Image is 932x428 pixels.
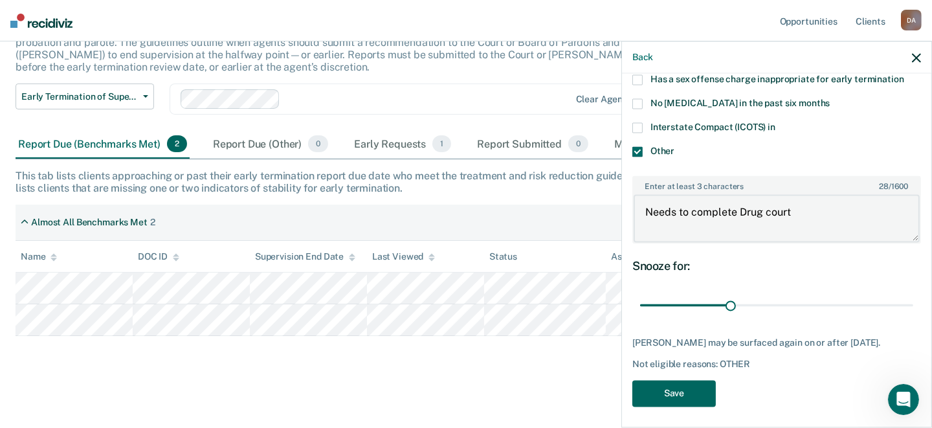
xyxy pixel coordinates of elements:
[650,122,775,133] span: Interstate Compact (ICOTS) in
[474,130,591,159] div: Report Submitted
[611,251,672,262] div: Assigned to
[901,10,922,30] div: D A
[432,135,451,152] span: 1
[634,177,920,192] label: Enter at least 3 characters
[21,251,57,262] div: Name
[632,52,653,63] button: Back
[308,135,328,152] span: 0
[634,194,920,242] textarea: Needs to complete Drug court
[632,359,921,370] div: Not eligible reasons: OTHER
[21,91,138,102] span: Early Termination of Supervision
[138,251,179,262] div: DOC ID
[568,135,588,152] span: 0
[576,94,631,105] div: Clear agents
[255,251,355,262] div: Supervision End Date
[10,14,72,28] img: Recidiviz
[167,135,187,152] span: 2
[489,251,517,262] div: Status
[632,260,921,274] div: Snooze for:
[879,183,908,192] span: / 1600
[16,24,711,74] p: The [US_STATE] Sentencing Commission’s 2025 Adult Sentencing, Release, & Supervision Guidelines e...
[150,217,155,228] div: 2
[16,170,916,194] div: This tab lists clients approaching or past their early termination report due date who meet the t...
[879,183,889,192] span: 28
[888,384,919,415] iframe: Intercom live chat
[210,130,331,159] div: Report Due (Other)
[351,130,454,159] div: Early Requests
[650,146,674,157] span: Other
[632,381,716,407] button: Save
[632,337,921,348] div: [PERSON_NAME] may be surfaced again on or after [DATE].
[650,98,830,109] span: No [MEDICAL_DATA] in the past six months
[16,130,190,159] div: Report Due (Benchmarks Met)
[612,130,727,159] div: Marked Ineligible
[31,217,148,228] div: Almost All Benchmarks Met
[650,74,904,85] span: Has a sex offense charge inappropriate for early termination
[372,251,435,262] div: Last Viewed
